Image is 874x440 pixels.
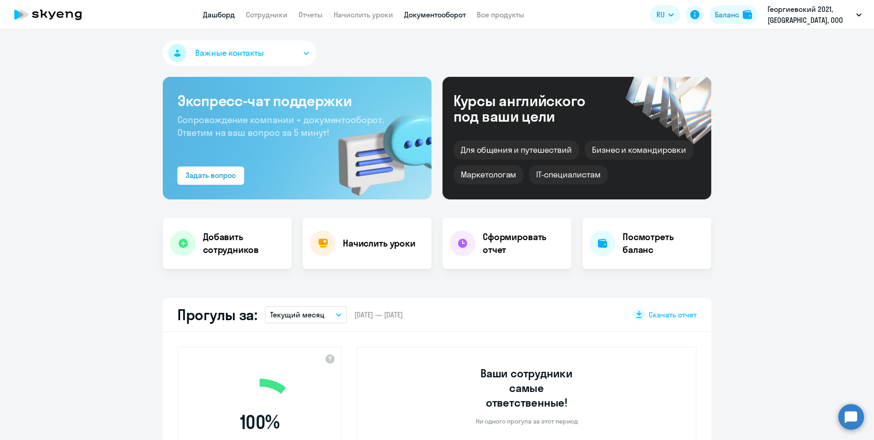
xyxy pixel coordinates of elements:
[468,366,586,410] h3: Ваши сотрудники самые ответственные!
[177,306,257,324] h2: Прогулы за:
[325,97,432,199] img: bg-img
[585,140,693,160] div: Бизнес и командировки
[343,237,416,250] h4: Начислить уроки
[649,310,697,320] span: Скачать отчет
[483,231,564,256] h4: Сформировать отчет
[177,91,417,110] h3: Экспресс-чат поддержки
[709,5,757,24] button: Балансbalance
[453,140,579,160] div: Для общения и путешествий
[453,93,610,124] div: Курсы английского под ваши цели
[203,231,284,256] h4: Добавить сотрудников
[763,4,866,26] button: Георгиевский 2021, [GEOGRAPHIC_DATA], ООО
[767,4,853,26] p: Георгиевский 2021, [GEOGRAPHIC_DATA], ООО
[265,306,347,323] button: Текущий месяц
[656,9,665,20] span: RU
[186,170,236,181] div: Задать вопрос
[195,47,264,59] span: Важные контакты
[207,411,312,433] span: 100 %
[203,10,235,19] a: Дашборд
[650,5,680,24] button: RU
[163,40,316,66] button: Важные контакты
[743,10,752,19] img: balance
[246,10,288,19] a: Сотрудники
[404,10,466,19] a: Документооборот
[623,231,704,256] h4: Посмотреть баланс
[177,114,384,138] span: Сопровождение компании + документооборот. Ответим на ваш вопрос за 5 минут!
[270,309,325,320] p: Текущий месяц
[476,417,578,425] p: Ни одного прогула за этот период
[477,10,524,19] a: Все продукты
[529,165,608,184] div: IT-специалистам
[354,310,403,320] span: [DATE] — [DATE]
[298,10,323,19] a: Отчеты
[453,165,523,184] div: Маркетологам
[715,9,739,20] div: Баланс
[334,10,393,19] a: Начислить уроки
[177,166,244,185] button: Задать вопрос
